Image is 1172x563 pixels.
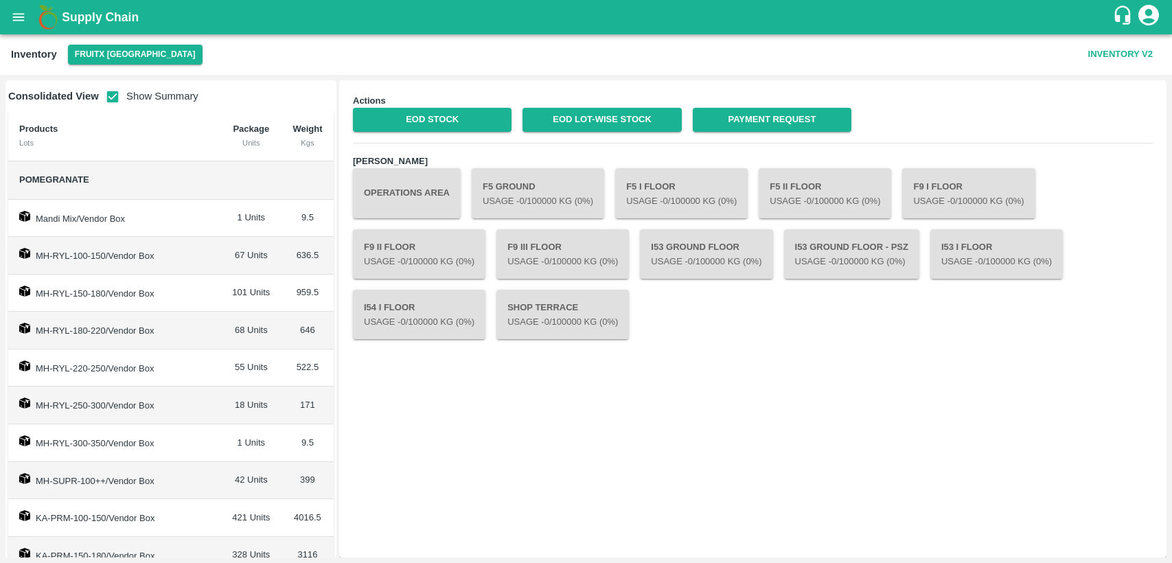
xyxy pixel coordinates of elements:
img: box [19,360,30,371]
b: Products [19,124,58,134]
button: Inventory V2 [1083,43,1158,67]
span: Pomegranate [19,174,89,185]
button: I53 I FloorUsage -0/100000 Kg (0%) [930,229,1063,279]
img: box [19,211,30,222]
b: Actions [353,95,386,106]
b: [PERSON_NAME] [353,156,428,166]
td: 522.5 [281,349,334,387]
a: Supply Chain [62,8,1112,27]
img: box [19,510,30,521]
td: 42 Units [221,462,281,500]
img: box [19,435,30,446]
a: Payment Request [693,108,851,132]
p: Usage - 0 /100000 Kg (0%) [941,255,1052,268]
p: Usage - 0 /100000 Kg (0%) [626,195,737,208]
td: KA-PRM-100-150/Vendor Box [8,499,221,537]
td: 67 Units [221,237,281,275]
td: 646 [281,312,334,349]
img: box [19,286,30,297]
div: account of current user [1136,3,1161,32]
button: F5 I FloorUsage -0/100000 Kg (0%) [615,168,748,218]
td: 101 Units [221,275,281,312]
td: MH-RYL-100-150/Vendor Box [8,237,221,275]
button: Select DC [68,45,203,65]
a: EOD Lot-wise Stock [522,108,681,132]
b: Package [233,124,269,134]
p: Usage - 0 /100000 Kg (0%) [795,255,908,268]
p: Usage - 0 /100000 Kg (0%) [364,316,474,329]
td: 421 Units [221,499,281,537]
p: Usage - 0 /100000 Kg (0%) [507,316,618,329]
td: 9.5 [281,424,334,462]
button: F5 GroundUsage -0/100000 Kg (0%) [472,168,604,218]
img: box [19,548,30,559]
b: Inventory [11,49,57,60]
td: 959.5 [281,275,334,312]
td: 1 Units [221,424,281,462]
p: Usage - 0 /100000 Kg (0%) [651,255,761,268]
button: open drawer [3,1,34,33]
button: F5 II FloorUsage -0/100000 Kg (0%) [759,168,891,218]
p: Usage - 0 /100000 Kg (0%) [913,195,1024,208]
img: logo [34,3,62,31]
b: Consolidated View [8,91,99,102]
td: MH-RYL-150-180/Vendor Box [8,275,221,312]
div: Kgs [292,137,323,149]
div: customer-support [1112,5,1136,30]
button: F9 I FloorUsage -0/100000 Kg (0%) [902,168,1035,218]
td: Mandi Mix/Vendor Box [8,200,221,238]
td: 636.5 [281,237,334,275]
img: box [19,398,30,409]
p: Usage - 0 /100000 Kg (0%) [364,255,474,268]
button: I53 Ground Floor - PSZUsage -0/100000 Kg (0%) [784,229,919,279]
div: Lots [19,137,210,149]
td: 68 Units [221,312,281,349]
button: Shop TerraceUsage -0/100000 Kg (0%) [496,290,629,339]
p: Usage - 0 /100000 Kg (0%) [483,195,593,208]
img: box [19,248,30,259]
td: 55 Units [221,349,281,387]
td: MH-RYL-250-300/Vendor Box [8,387,221,424]
div: Units [232,137,271,149]
img: box [19,323,30,334]
td: MH-RYL-300-350/Vendor Box [8,424,221,462]
b: Supply Chain [62,10,139,24]
b: Weight [292,124,322,134]
p: Usage - 0 /100000 Kg (0%) [507,255,618,268]
button: I53 Ground FloorUsage -0/100000 Kg (0%) [640,229,772,279]
button: F9 III FloorUsage -0/100000 Kg (0%) [496,229,629,279]
td: 1 Units [221,200,281,238]
td: 4016.5 [281,499,334,537]
img: box [19,473,30,484]
td: 171 [281,387,334,424]
td: 9.5 [281,200,334,238]
span: Show Summary [99,91,198,102]
a: EOD Stock [353,108,512,132]
td: MH-RYL-220-250/Vendor Box [8,349,221,387]
td: 18 Units [221,387,281,424]
td: MH-RYL-180-220/Vendor Box [8,312,221,349]
td: 399 [281,462,334,500]
button: Operations Area [353,168,461,218]
button: I54 I FloorUsage -0/100000 Kg (0%) [353,290,485,339]
button: F9 II FloorUsage -0/100000 Kg (0%) [353,229,485,279]
td: MH-SUPR-100++/Vendor Box [8,462,221,500]
p: Usage - 0 /100000 Kg (0%) [770,195,880,208]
